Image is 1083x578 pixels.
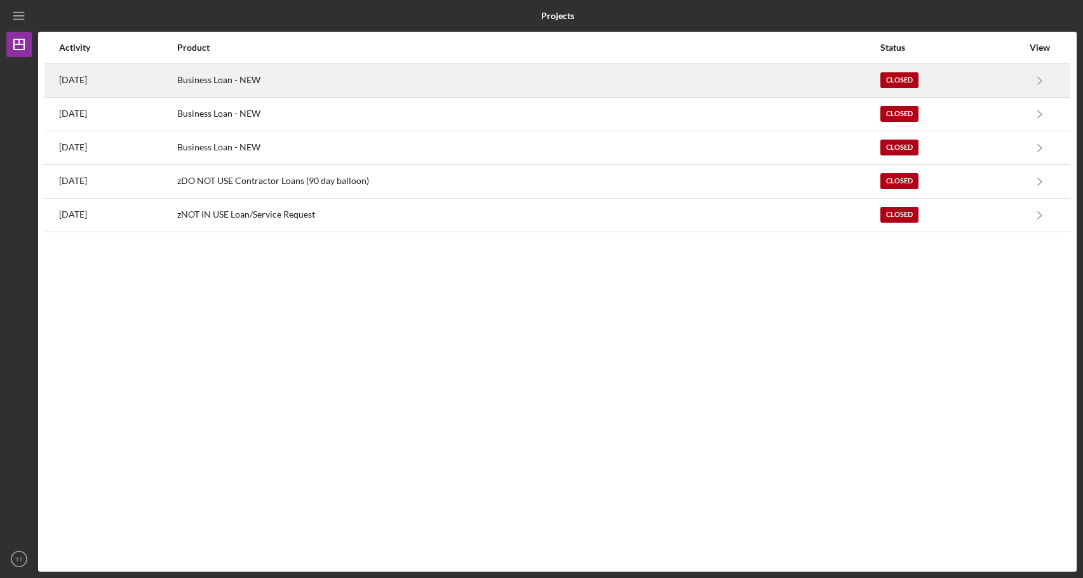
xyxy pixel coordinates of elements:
[15,556,23,563] text: TT
[59,108,87,119] time: 2025-03-07 15:15
[880,173,918,189] div: Closed
[177,43,879,53] div: Product
[6,546,32,572] button: TT
[880,72,918,88] div: Closed
[880,140,918,155] div: Closed
[59,176,87,186] time: 2023-09-11 15:29
[880,106,918,122] div: Closed
[177,132,879,164] div: Business Loan - NEW
[177,199,879,231] div: zNOT IN USE Loan/Service Request
[177,98,879,130] div: Business Loan - NEW
[59,75,87,85] time: 2025-07-21 20:49
[177,166,879,197] div: zDO NOT USE Contractor Loans (90 day balloon)
[1024,43,1056,53] div: View
[59,43,176,53] div: Activity
[880,207,918,223] div: Closed
[59,209,87,220] time: 2023-08-14 03:41
[880,43,1023,53] div: Status
[541,11,574,21] b: Projects
[177,65,879,96] div: Business Loan - NEW
[59,142,87,152] time: 2024-10-10 17:10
